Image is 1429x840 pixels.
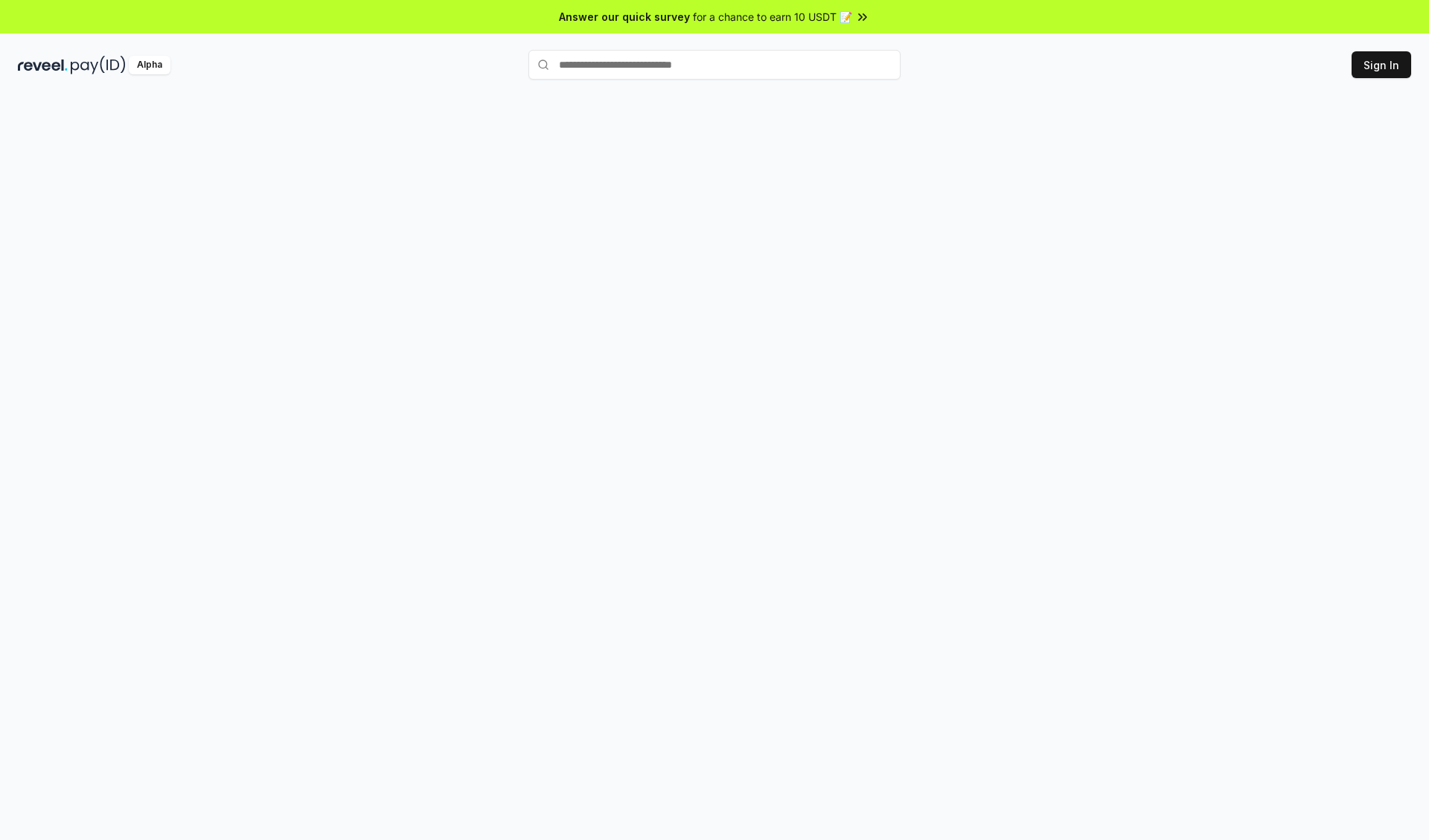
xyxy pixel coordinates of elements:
div: Alpha [129,56,170,74]
img: reveel_dark [18,56,68,74]
span: Answer our quick survey [559,9,690,25]
img: pay_id [71,56,126,74]
button: Sign In [1352,51,1411,78]
span: for a chance to earn 10 USDT 📝 [693,9,852,25]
